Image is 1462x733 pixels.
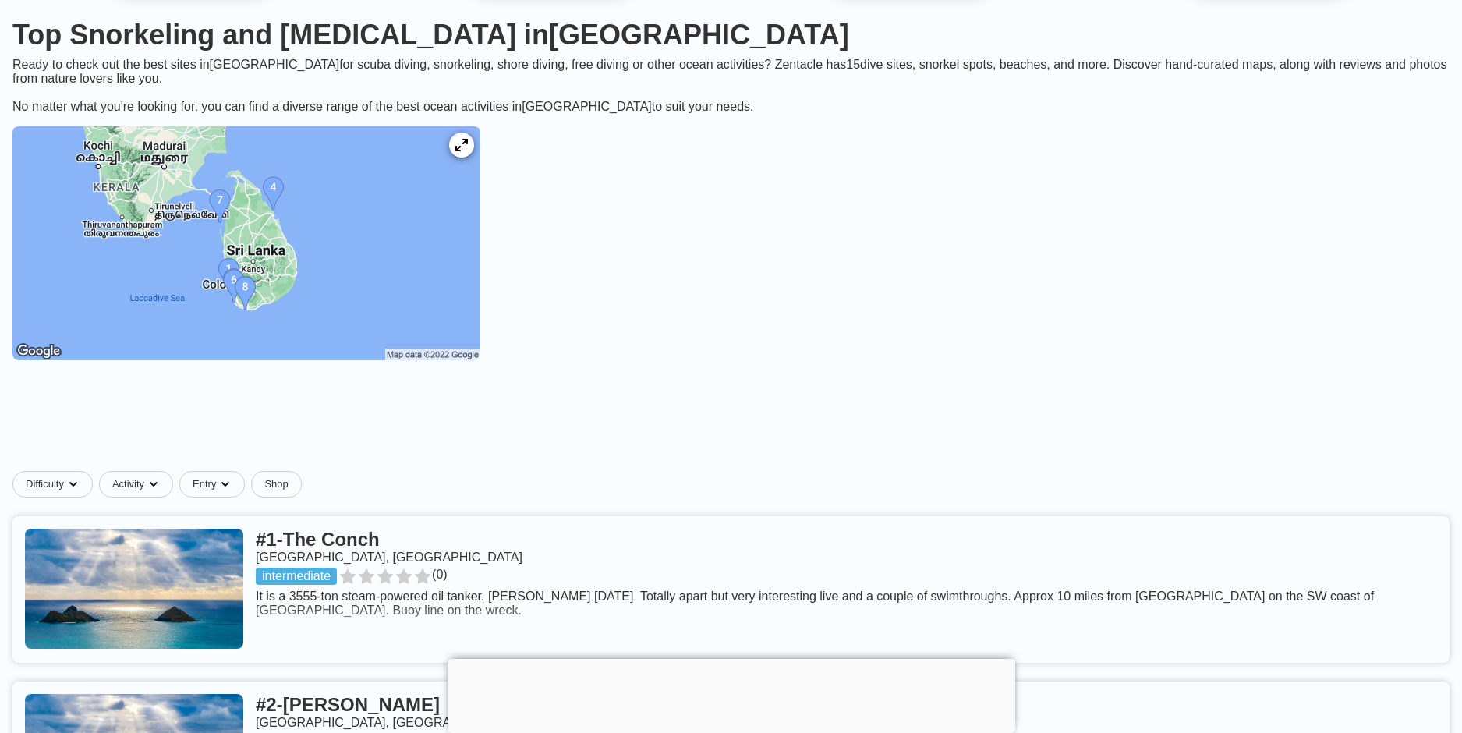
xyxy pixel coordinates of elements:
iframe: Advertisement [353,388,1110,459]
span: Activity [112,478,144,490]
span: Difficulty [26,478,64,490]
h1: Top Snorkeling and [MEDICAL_DATA] in [GEOGRAPHIC_DATA] [12,19,1450,51]
img: Sri Lanka dive site map [12,126,480,360]
img: dropdown caret [147,478,160,490]
button: Activitydropdown caret [99,471,179,498]
button: Entrydropdown caret [179,471,251,498]
img: dropdown caret [67,478,80,490]
img: dropdown caret [219,478,232,490]
span: Entry [193,478,216,490]
iframe: Advertisement [448,659,1015,729]
button: Difficultydropdown caret [12,471,99,498]
a: Shop [251,471,301,498]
